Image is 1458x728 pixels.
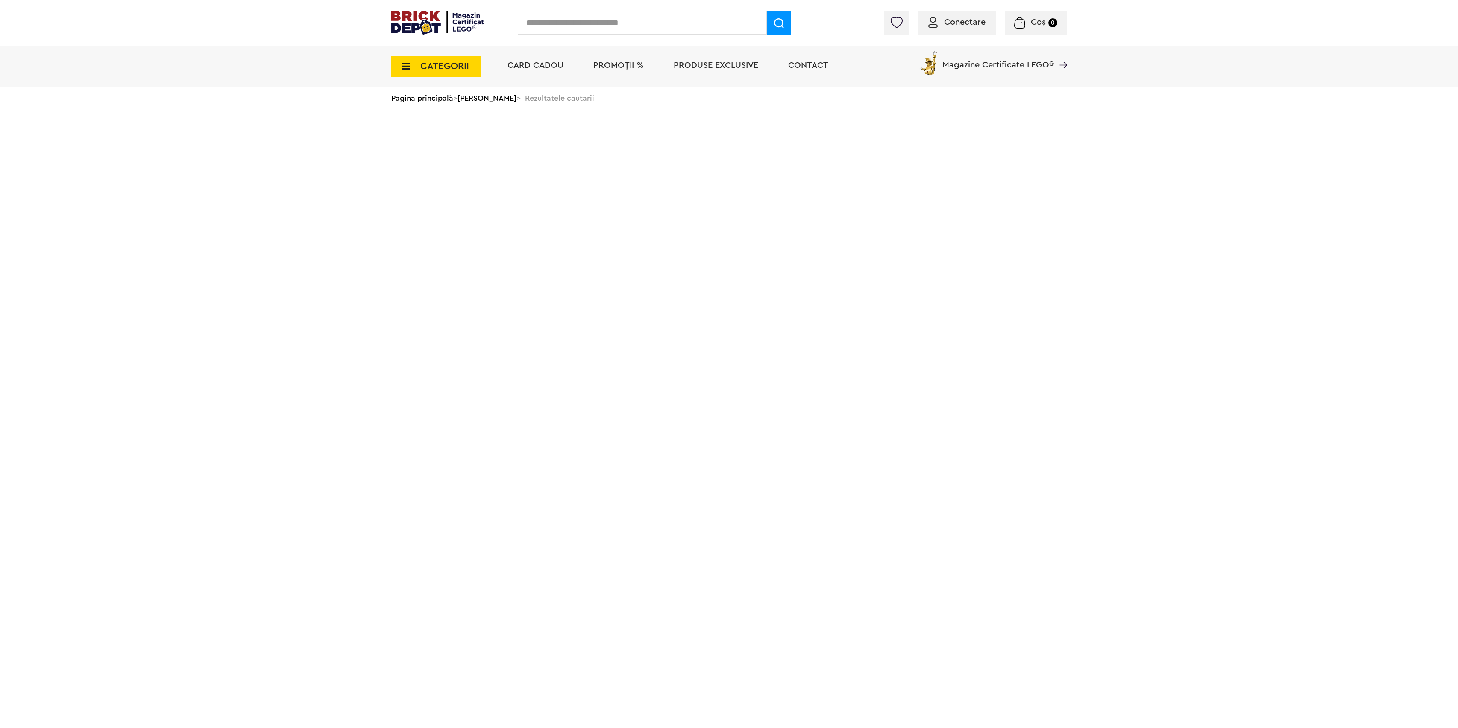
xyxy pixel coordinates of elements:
[508,61,563,70] a: Card Cadou
[420,61,469,71] span: CATEGORII
[391,87,1067,109] div: > > Rezultatele cautarii
[944,18,986,26] span: Conectare
[942,50,1054,69] span: Magazine Certificate LEGO®
[788,61,828,70] a: Contact
[391,94,453,102] a: Pagina principală
[1054,50,1067,58] a: Magazine Certificate LEGO®
[1031,18,1046,26] span: Coș
[1048,18,1057,27] small: 0
[928,18,986,26] a: Conectare
[458,94,516,102] a: [PERSON_NAME]
[674,61,758,70] a: Produse exclusive
[593,61,644,70] a: PROMOȚII %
